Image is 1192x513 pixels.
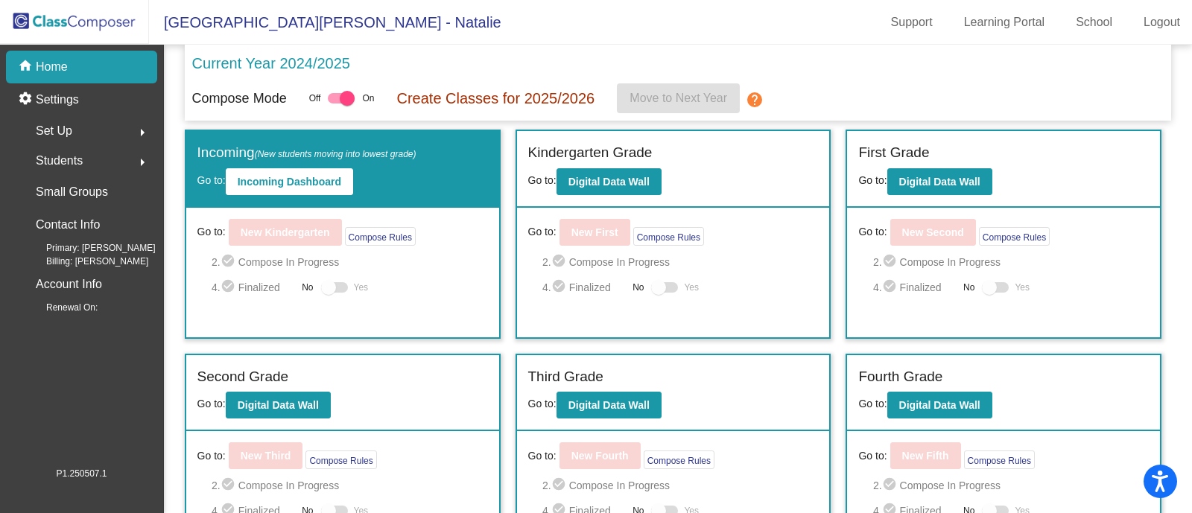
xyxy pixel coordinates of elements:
a: Support [879,10,945,34]
p: Settings [36,91,79,109]
span: 4. Finalized [212,278,294,296]
span: Go to: [528,224,557,240]
mat-icon: check_circle [221,278,238,296]
b: New Kindergarten [241,226,330,238]
button: New Fourth [559,442,641,469]
b: New First [571,226,618,238]
button: Compose Rules [633,227,704,246]
button: Digital Data Wall [557,168,662,195]
button: New Second [890,219,976,246]
mat-icon: arrow_right [133,153,151,171]
mat-icon: check_circle [221,253,238,271]
label: First Grade [858,142,929,164]
span: Go to: [197,398,226,410]
span: 2. Compose In Progress [873,253,1149,271]
span: On [362,92,374,105]
mat-icon: check_circle [551,253,569,271]
button: Compose Rules [345,227,416,246]
span: Go to: [528,174,557,186]
label: Second Grade [197,366,289,388]
button: Digital Data Wall [226,392,331,418]
b: New Fourth [571,450,629,462]
span: 2. Compose In Progress [212,253,487,271]
span: Move to Next Year [630,92,727,104]
span: Off [309,92,321,105]
button: New First [559,219,630,246]
button: Move to Next Year [617,83,740,113]
span: Go to: [197,224,226,240]
b: New Fifth [902,450,949,462]
mat-icon: check_circle [221,477,238,494]
p: Create Classes for 2025/2026 [396,87,595,109]
mat-icon: check_circle [882,477,900,494]
span: No [963,281,974,294]
button: Digital Data Wall [557,392,662,418]
a: Learning Portal [952,10,1057,34]
label: Kindergarten Grade [528,142,653,164]
span: Go to: [858,174,887,186]
mat-icon: check_circle [882,278,900,296]
span: No [302,281,313,294]
a: Logout [1132,10,1192,34]
span: 4. Finalized [873,278,956,296]
span: (New students moving into lowest grade) [255,149,416,159]
span: Yes [1015,278,1030,296]
span: 2. Compose In Progress [212,477,487,494]
b: New Third [241,450,291,462]
span: Students [36,150,83,171]
span: Go to: [197,448,226,464]
mat-icon: check_circle [551,278,569,296]
span: Billing: [PERSON_NAME] [22,255,148,268]
span: Go to: [197,174,226,186]
b: Incoming Dashboard [238,176,341,188]
span: Go to: [858,398,887,410]
b: Digital Data Wall [568,399,650,411]
button: New Third [229,442,303,469]
label: Third Grade [528,366,603,388]
p: Contact Info [36,214,100,235]
label: Fourth Grade [858,366,942,388]
p: Home [36,58,68,76]
button: Compose Rules [644,450,714,469]
span: [GEOGRAPHIC_DATA][PERSON_NAME] - Natalie [149,10,501,34]
span: Go to: [858,224,887,240]
label: Incoming [197,142,416,164]
b: Digital Data Wall [568,176,650,188]
mat-icon: arrow_right [133,124,151,141]
span: Set Up [36,121,72,141]
span: Go to: [528,448,557,464]
a: School [1064,10,1124,34]
button: Compose Rules [305,450,376,469]
mat-icon: help [746,91,764,109]
p: Compose Mode [192,89,287,109]
button: Compose Rules [964,450,1035,469]
span: Primary: [PERSON_NAME] [22,241,156,255]
button: Compose Rules [979,227,1050,246]
mat-icon: settings [18,91,36,109]
mat-icon: check_circle [551,477,569,494]
b: New Second [902,226,964,238]
p: Account Info [36,274,102,295]
span: Go to: [858,448,887,464]
mat-icon: check_circle [882,253,900,271]
span: 2. Compose In Progress [873,477,1149,494]
span: Yes [354,278,369,296]
p: Small Groups [36,182,108,203]
button: Digital Data Wall [887,392,992,418]
span: 2. Compose In Progress [542,253,818,271]
button: New Kindergarten [229,219,342,246]
b: Digital Data Wall [899,399,980,411]
button: Incoming Dashboard [226,168,353,195]
span: No [633,281,644,294]
b: Digital Data Wall [899,176,980,188]
button: New Fifth [890,442,961,469]
span: Renewal On: [22,301,98,314]
span: Yes [684,278,699,296]
b: Digital Data Wall [238,399,319,411]
button: Digital Data Wall [887,168,992,195]
span: Go to: [528,398,557,410]
span: 4. Finalized [542,278,625,296]
mat-icon: home [18,58,36,76]
span: 2. Compose In Progress [542,477,818,494]
p: Current Year 2024/2025 [192,52,350,74]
